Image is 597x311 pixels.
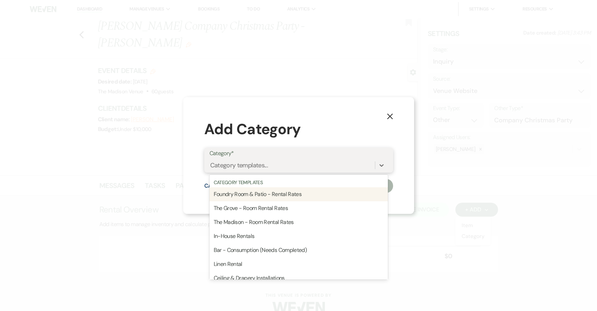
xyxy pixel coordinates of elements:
[209,201,388,215] div: The Grove - Room Rental Rates
[209,257,388,271] div: Linen Rental
[209,229,388,243] div: In-House Rentals
[204,118,393,140] div: Add Category
[210,160,268,170] div: Category templates...
[209,243,388,257] div: Bar - Consumption (Needs Completed)
[209,179,388,186] div: Category Templates
[204,183,227,189] button: Cancel
[209,149,388,159] label: Category*
[209,215,388,229] div: The Madison - Room Rental Rates
[209,187,388,201] div: Foundry Room & Patio - Rental Rates
[209,271,388,285] div: Ceiling & Drapery Installations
